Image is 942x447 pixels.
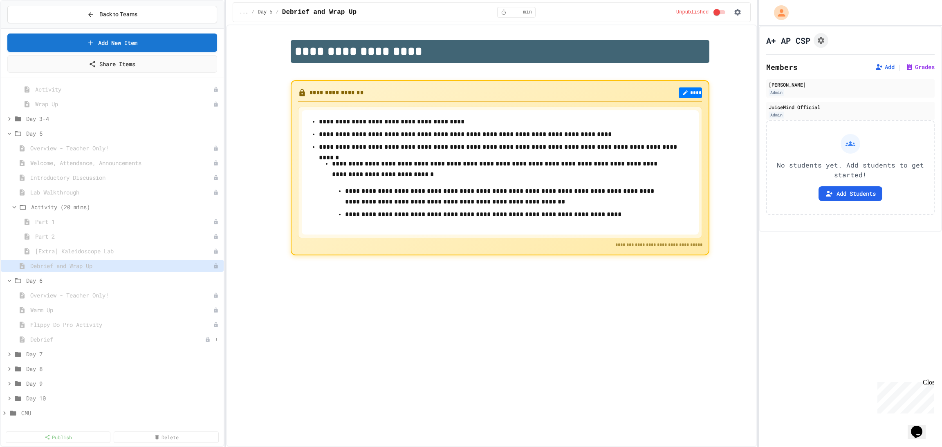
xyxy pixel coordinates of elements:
button: Add [875,63,895,71]
div: Unpublished [213,322,219,328]
div: Unpublished [213,87,219,92]
span: Day 6 [26,276,220,285]
div: Admin [769,89,784,96]
span: Introductory Discussion [30,173,213,182]
span: Day 5 [258,9,273,16]
h2: Members [766,61,798,73]
span: | [898,62,902,72]
div: Unpublished [205,337,211,342]
button: Add Students [819,186,882,201]
div: Unpublished [213,145,219,151]
span: Debrief [30,335,205,344]
span: Warm Up [30,306,213,314]
span: Flippy Do Pro Activity [30,320,213,329]
span: Day 10 [26,394,220,402]
div: Unpublished [213,190,219,195]
span: / [276,9,279,16]
span: Activity (20 mins) [31,203,220,211]
span: Back to Teams [99,10,137,19]
span: Part 2 [35,232,213,241]
a: Publish [6,431,110,443]
span: Activity [35,85,213,94]
span: Day 7 [26,350,220,358]
span: Overview - Teacher Only! [30,144,213,152]
span: Day 3-4 [26,114,220,123]
button: Back to Teams [7,6,217,23]
span: Day 9 [26,379,220,388]
span: Day 8 [26,364,220,373]
span: Debrief and Wrap Up [30,261,213,270]
span: Overview - Teacher Only! [30,291,213,299]
div: Unpublished [213,175,219,181]
a: Share Items [7,55,217,73]
div: Unpublished [213,219,219,225]
span: / [251,9,254,16]
span: Day 5 [26,129,220,138]
div: JuiceMind Official [769,103,932,111]
p: No students yet. Add students to get started! [774,160,927,180]
span: Welcome, Attendance, Announcements [30,159,213,167]
button: More options [212,335,220,344]
div: Unpublished [213,160,219,166]
div: Unpublished [213,307,219,313]
h1: A+ AP CSP [766,35,810,46]
span: Lab Walkthrough [30,188,213,197]
span: CMU [21,409,220,417]
iframe: chat widget [908,414,934,439]
span: Debrief and Wrap Up [282,7,357,17]
a: Delete [114,431,218,443]
div: Unpublished [213,293,219,298]
div: Chat with us now!Close [3,3,56,52]
div: Admin [769,112,784,118]
span: min [523,9,532,16]
div: Unpublished [213,263,219,269]
span: Wrap Up [35,100,213,108]
span: [Extra] Kaleidoscope Lab [35,247,213,255]
div: My Account [765,3,791,22]
button: Grades [905,63,935,71]
div: Unpublished [213,101,219,107]
span: ... [240,9,249,16]
div: Unpublished [213,248,219,254]
span: Part 1 [35,217,213,226]
div: Unpublished [213,234,219,239]
div: [PERSON_NAME] [769,81,932,88]
button: Assignment Settings [814,33,828,48]
span: Unpublished [676,9,709,16]
iframe: chat widget [874,379,934,413]
a: Add New Item [7,34,217,52]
